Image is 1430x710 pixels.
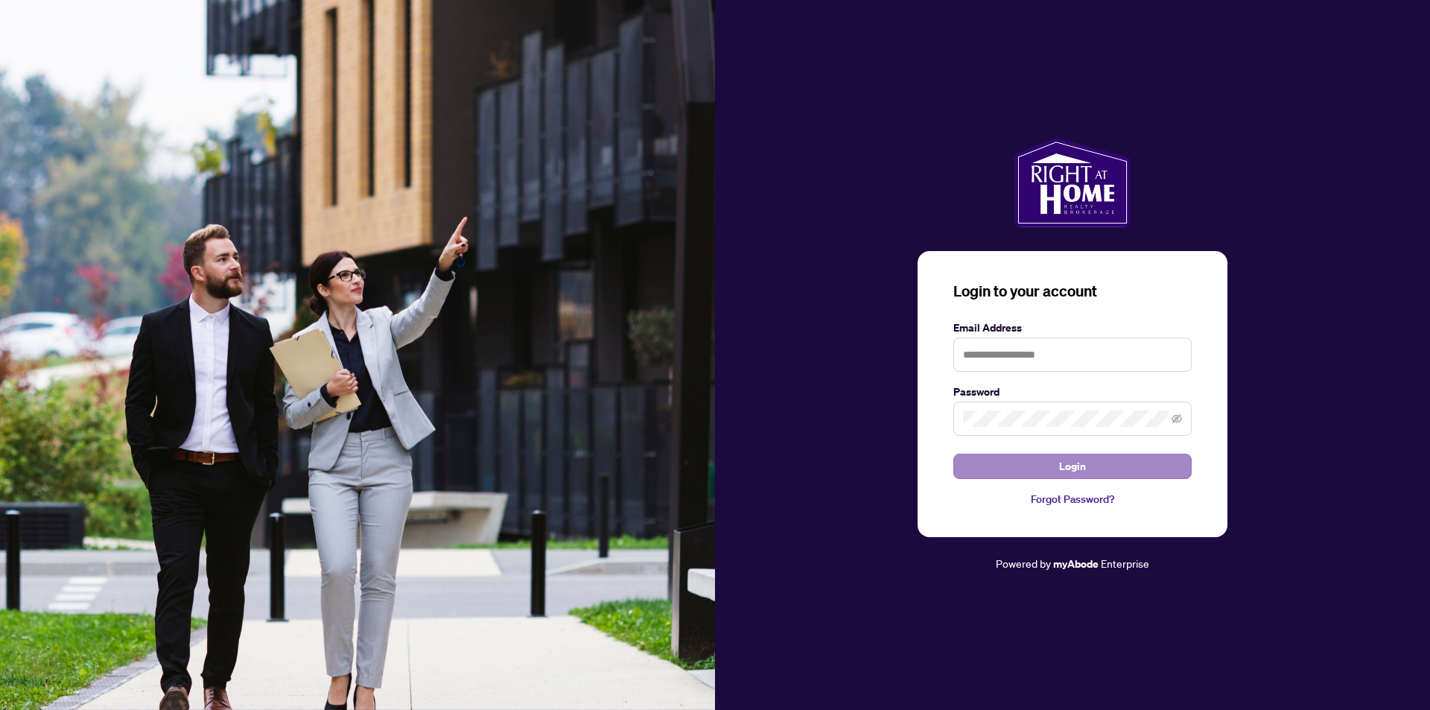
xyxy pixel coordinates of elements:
span: Powered by [996,557,1051,570]
img: ma-logo [1014,138,1130,227]
h3: Login to your account [953,281,1192,302]
label: Password [953,384,1192,400]
a: Forgot Password? [953,491,1192,507]
span: Enterprise [1101,557,1149,570]
a: myAbode [1053,556,1099,572]
label: Email Address [953,320,1192,336]
span: eye-invisible [1172,413,1182,424]
span: Login [1059,454,1086,478]
button: Login [953,454,1192,479]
